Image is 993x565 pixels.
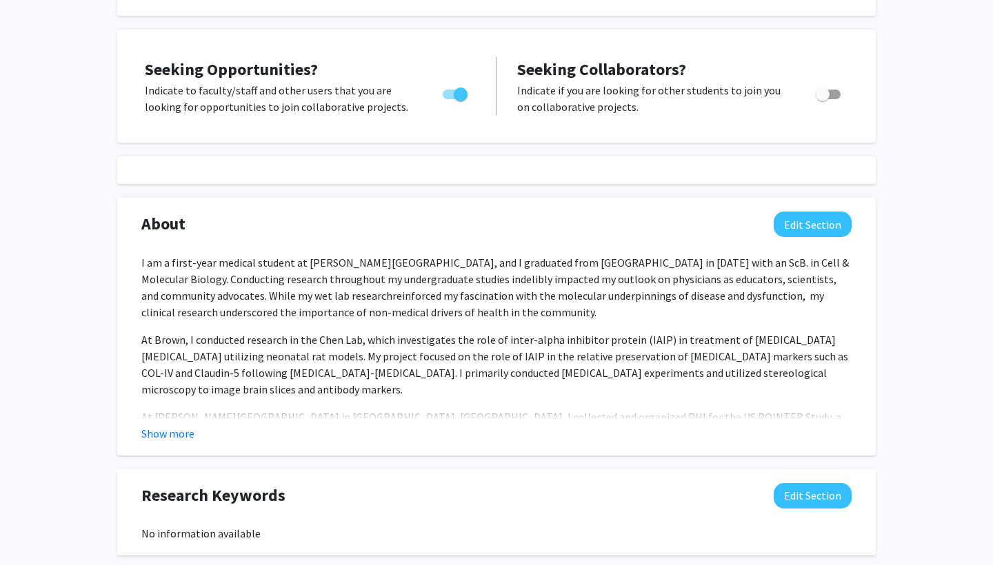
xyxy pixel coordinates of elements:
[10,503,59,555] iframe: Chat
[774,483,852,508] button: Edit Research Keywords
[141,425,194,442] button: Show more
[145,82,417,115] p: Indicate to faculty/staff and other users that you are looking for opportunities to join collabor...
[810,82,848,103] div: Toggle
[141,254,852,320] p: I am a first-year medical student at [PERSON_NAME][GEOGRAPHIC_DATA], and I graduated from [GEOGRA...
[141,483,285,508] span: Research Keywords
[141,525,852,542] div: No information available
[145,59,318,80] span: Seeking Opportunities?
[141,289,824,319] span: reinforced my fascination with the molecular underpinnings of disease and dysfunction, my clinica...
[141,212,185,236] span: About
[517,59,686,80] span: Seeking Collaborators?
[774,212,852,237] button: Edit About
[517,82,790,115] p: Indicate if you are looking for other students to join you on collaborative projects.
[141,331,852,398] p: At Brown, I conducted research in the Chen Lab, which investigates the role of inter-alpha inhibi...
[437,82,475,103] div: Toggle
[141,409,852,442] p: At [PERSON_NAME][GEOGRAPHIC_DATA] in [GEOGRAPHIC_DATA], [GEOGRAPHIC_DATA], I collected and organi...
